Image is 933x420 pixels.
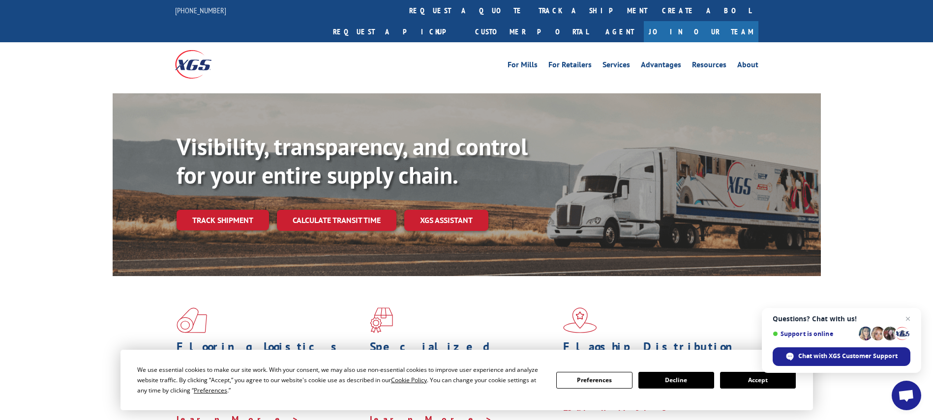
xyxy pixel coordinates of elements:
[391,376,427,384] span: Cookie Policy
[644,21,758,42] a: Join Our Team
[120,350,813,410] div: Cookie Consent Prompt
[892,381,921,410] div: Open chat
[468,21,596,42] a: Customer Portal
[175,5,226,15] a: [PHONE_NUMBER]
[638,372,714,389] button: Decline
[370,341,556,369] h1: Specialized Freight Experts
[902,313,914,325] span: Close chat
[596,21,644,42] a: Agent
[404,210,488,231] a: XGS ASSISTANT
[737,61,758,72] a: About
[548,61,592,72] a: For Retailers
[773,347,910,366] div: Chat with XGS Customer Support
[563,308,597,333] img: xgs-icon-flagship-distribution-model-red
[556,372,632,389] button: Preferences
[773,315,910,323] span: Questions? Chat with us!
[641,61,681,72] a: Advantages
[720,372,796,389] button: Accept
[194,386,227,394] span: Preferences
[563,341,749,369] h1: Flagship Distribution Model
[692,61,726,72] a: Resources
[177,131,528,190] b: Visibility, transparency, and control for your entire supply chain.
[277,210,396,231] a: Calculate transit time
[177,308,207,333] img: xgs-icon-total-supply-chain-intelligence-red
[177,210,269,230] a: Track shipment
[798,352,898,361] span: Chat with XGS Customer Support
[370,308,393,333] img: xgs-icon-focused-on-flooring-red
[563,402,686,413] a: Learn More >
[177,341,362,369] h1: Flooring Logistics Solutions
[773,330,855,337] span: Support is online
[137,364,544,395] div: We use essential cookies to make our site work. With your consent, we may also use non-essential ...
[326,21,468,42] a: Request a pickup
[602,61,630,72] a: Services
[508,61,538,72] a: For Mills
